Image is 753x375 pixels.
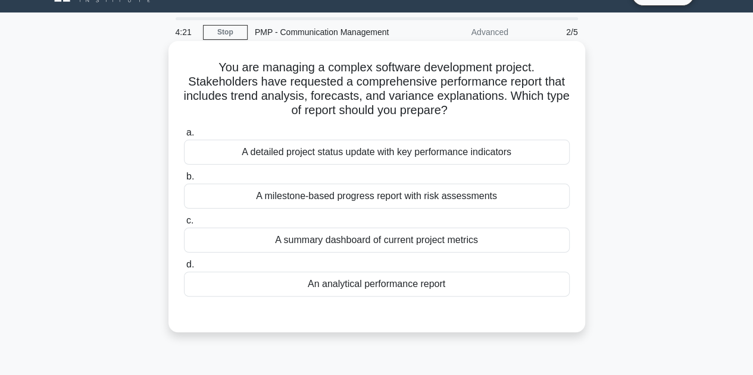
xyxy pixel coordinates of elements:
div: Advanced [411,20,515,44]
span: c. [186,215,193,225]
div: PMP - Communication Management [248,20,411,44]
div: A detailed project status update with key performance indicators [184,140,570,165]
div: 2/5 [515,20,585,44]
div: An analytical performance report [184,272,570,297]
h5: You are managing a complex software development project. Stakeholders have requested a comprehens... [183,60,571,118]
div: A summary dashboard of current project metrics [184,228,570,253]
span: a. [186,127,194,137]
a: Stop [203,25,248,40]
span: b. [186,171,194,181]
span: d. [186,259,194,269]
div: 4:21 [168,20,203,44]
div: A milestone-based progress report with risk assessments [184,184,570,209]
